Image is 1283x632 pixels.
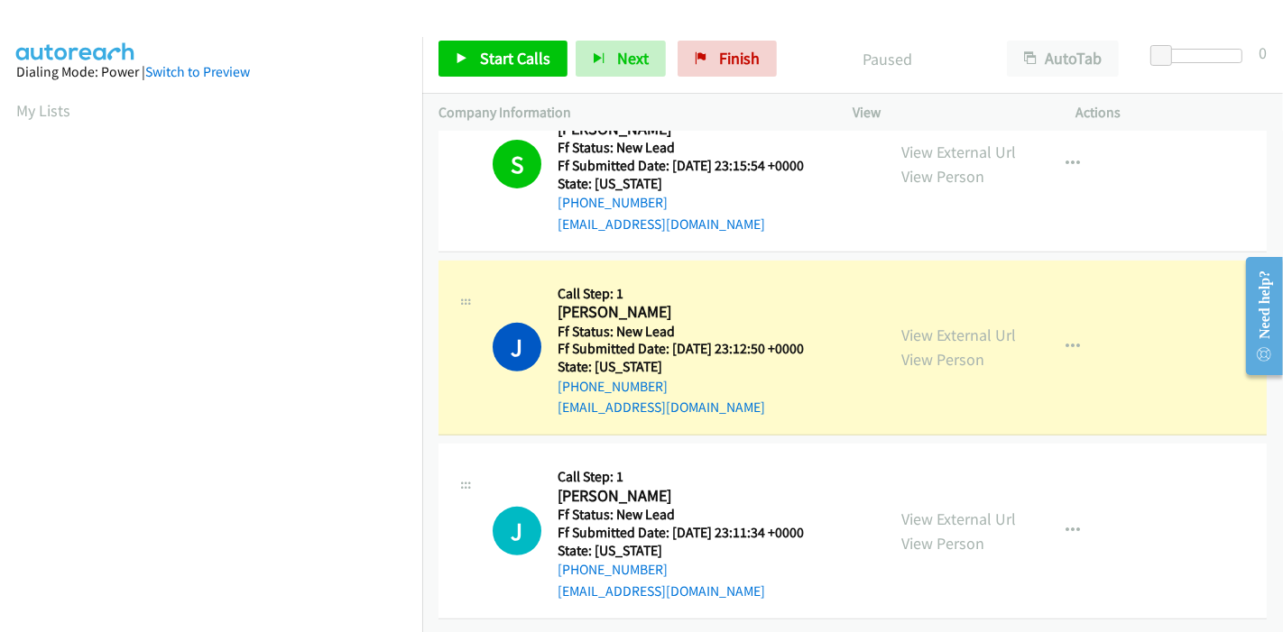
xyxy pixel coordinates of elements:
p: View [853,102,1044,124]
a: Finish [678,41,777,77]
a: My Lists [16,100,70,121]
a: [EMAIL_ADDRESS][DOMAIN_NAME] [558,398,765,416]
h5: Ff Status: New Lead [558,139,826,157]
a: Start Calls [438,41,568,77]
span: Next [617,48,649,69]
h5: State: [US_STATE] [558,358,826,376]
h1: J [493,507,541,555]
div: Dialing Mode: Power | [16,61,406,83]
a: View External Url [901,508,1016,529]
h2: [PERSON_NAME] [558,302,826,323]
h5: Call Step: 1 [558,285,826,303]
h5: Call Step: 1 [558,468,826,486]
h5: State: [US_STATE] [558,175,826,193]
h5: Ff Submitted Date: [DATE] 23:12:50 +0000 [558,340,826,358]
a: [PHONE_NUMBER] [558,561,668,578]
iframe: Resource Center [1232,244,1283,388]
button: Next [576,41,666,77]
div: The call is yet to be attempted [493,507,541,555]
a: [PHONE_NUMBER] [558,378,668,395]
h1: J [493,323,541,371]
h5: Ff Submitted Date: [DATE] 23:15:54 +0000 [558,157,826,175]
h1: S [493,140,541,188]
p: Paused [801,47,974,71]
button: AutoTab [1007,41,1119,77]
a: View Person [901,166,984,187]
a: View Person [901,349,984,370]
a: [EMAIL_ADDRESS][DOMAIN_NAME] [558,582,765,600]
div: Delay between calls (in seconds) [1159,49,1242,63]
h5: State: [US_STATE] [558,542,826,560]
h5: Ff Submitted Date: [DATE] 23:11:34 +0000 [558,524,826,542]
a: [EMAIL_ADDRESS][DOMAIN_NAME] [558,215,765,233]
h2: [PERSON_NAME] [558,486,826,507]
div: 0 [1259,41,1267,65]
span: Finish [719,48,760,69]
h5: Ff Status: New Lead [558,506,826,524]
p: Company Information [438,102,820,124]
a: View External Url [901,325,1016,345]
a: View Person [901,533,984,554]
p: Actions [1076,102,1268,124]
a: View External Url [901,142,1016,162]
a: [PHONE_NUMBER] [558,194,668,211]
span: Start Calls [480,48,550,69]
a: Switch to Preview [145,63,250,80]
h5: Ff Status: New Lead [558,323,826,341]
